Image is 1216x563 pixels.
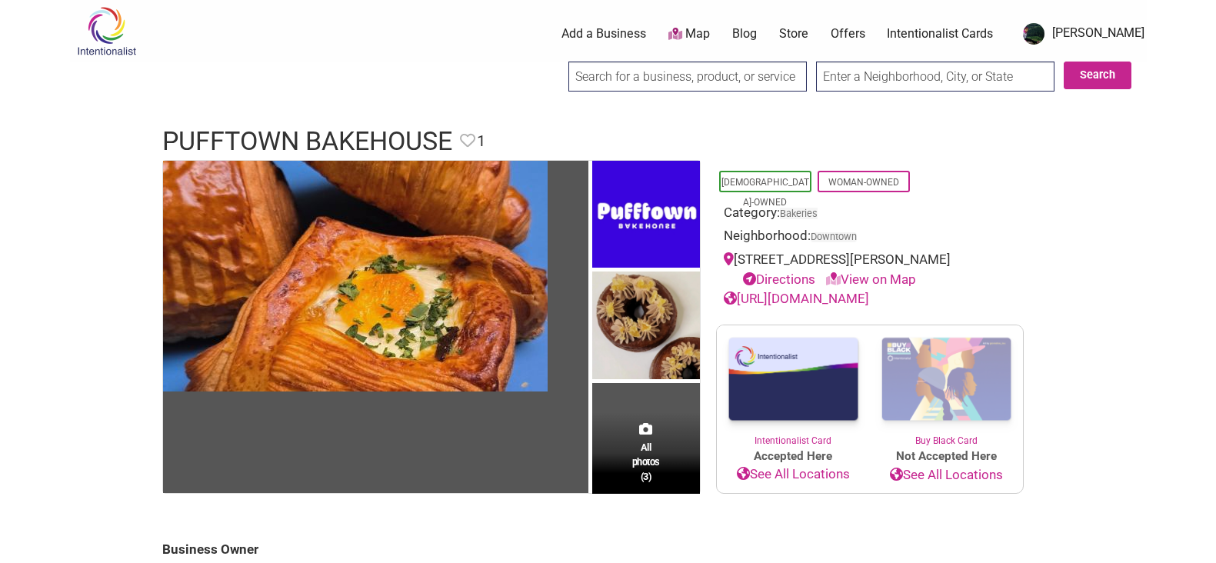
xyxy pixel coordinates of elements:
[732,25,757,42] a: Blog
[561,25,646,42] a: Add a Business
[831,25,865,42] a: Offers
[163,161,548,391] img: Pufftown Bakehouse - Croissants
[1064,62,1131,89] button: Search
[1015,20,1144,48] a: [PERSON_NAME]
[870,325,1023,435] img: Buy Black Card
[592,272,700,383] img: Pufftown Bakehouse - Sweet Croissants
[632,440,660,484] span: All photos (3)
[870,325,1023,448] a: Buy Black Card
[724,250,1016,289] div: [STREET_ADDRESS][PERSON_NAME]
[70,6,143,56] img: Intentionalist
[460,133,475,148] i: Favorite
[717,465,870,485] a: See All Locations
[828,177,899,188] a: Woman-Owned
[724,203,1016,227] div: Category:
[779,25,808,42] a: Store
[568,62,807,92] input: Search for a business, product, or service
[717,325,870,434] img: Intentionalist Card
[743,272,815,287] a: Directions
[717,448,870,465] span: Accepted Here
[724,226,1016,250] div: Neighborhood:
[162,123,452,160] h1: Pufftown Bakehouse
[592,161,700,272] img: Pufftown Bakehouse - Logo
[721,177,809,208] a: [DEMOGRAPHIC_DATA]-Owned
[887,25,993,42] a: Intentionalist Cards
[717,325,870,448] a: Intentionalist Card
[668,25,710,43] a: Map
[780,208,818,219] a: Bakeries
[724,291,869,306] a: [URL][DOMAIN_NAME]
[826,272,916,287] a: View on Map
[870,448,1023,465] span: Not Accepted Here
[811,232,857,242] span: Downtown
[477,129,485,153] span: 1
[816,62,1054,92] input: Enter a Neighborhood, City, or State
[870,465,1023,485] a: See All Locations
